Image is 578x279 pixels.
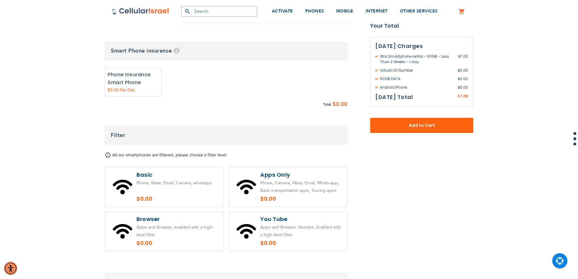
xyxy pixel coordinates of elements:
[375,85,458,90] span: Android Phone
[458,76,460,82] span: $
[105,42,347,60] h3: Smart Phone insurance
[272,8,293,14] span: ACTIVATE
[336,100,347,109] span: 0.00
[174,48,180,54] span: Help
[375,42,468,51] h3: [DATE] Charges
[112,152,226,158] span: All our smartphones are filtered, please choose a filter level
[458,94,460,99] span: $
[375,76,458,82] span: 50GB DATA
[458,54,468,65] span: 7.00
[305,8,324,14] span: PHONES
[112,8,169,15] img: Cellular Israel Logo
[336,8,353,14] span: MOBILE
[333,100,336,109] span: $
[460,94,468,99] span: 7.00
[370,118,473,133] button: Add to Cart
[111,131,125,139] span: Filter
[458,85,460,90] span: $
[375,68,458,73] span: Virtual US Number
[323,101,331,108] span: Total
[458,68,468,73] span: 0.00
[458,54,460,59] span: $
[375,93,413,102] h3: [DATE] Total
[458,76,468,82] span: 0.00
[370,21,473,30] strong: Your Total
[458,68,460,73] span: $
[400,8,438,14] span: OTHER SERVICES
[458,85,468,90] span: 0.00
[366,8,388,14] span: INTERNET
[4,262,17,275] div: Accessibility Menu
[390,122,453,129] span: Add to Cart
[375,54,458,65] span: Xtra Smartphone rental - 50GB - Less Than 2 Weeks - 1 day
[181,6,257,17] input: Search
